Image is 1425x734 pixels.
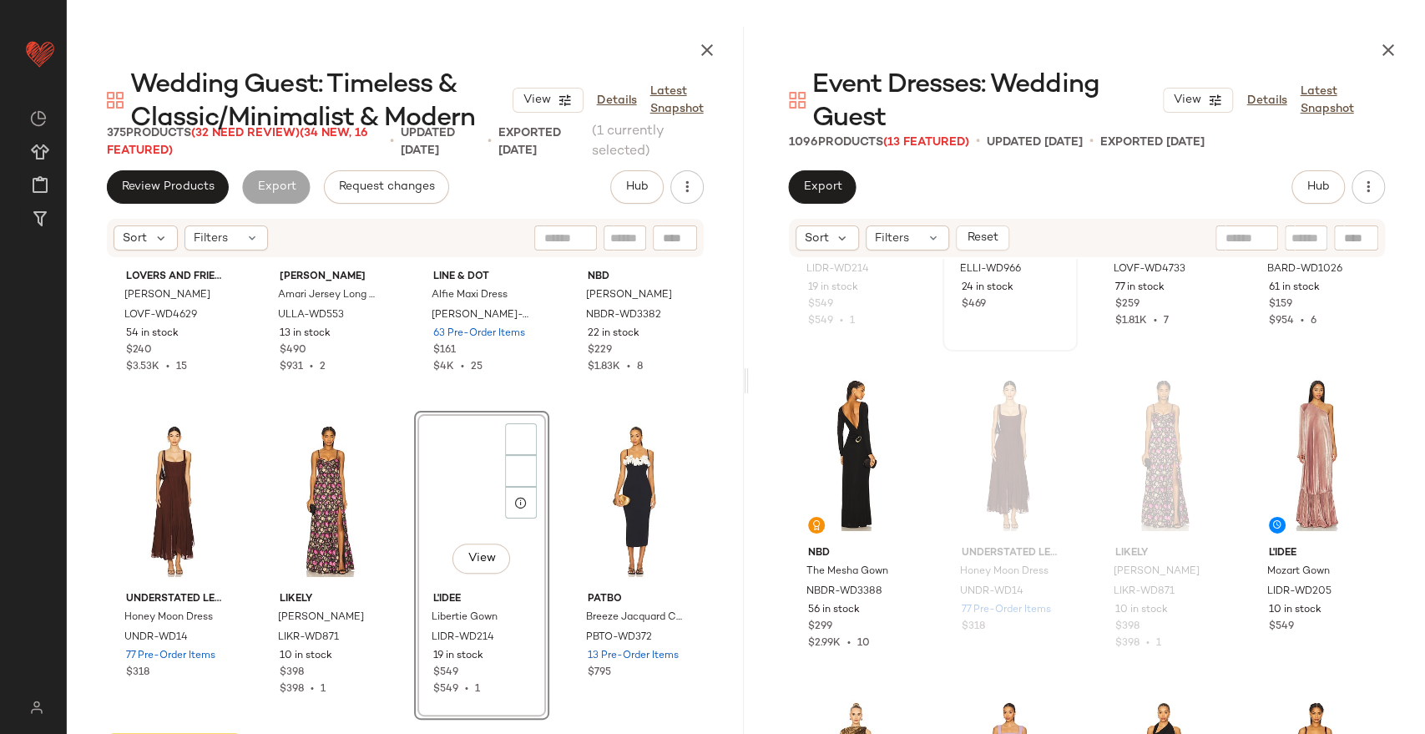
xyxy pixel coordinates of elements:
[498,124,585,159] p: Exported [DATE]
[1306,180,1330,194] span: Hub
[126,592,223,607] span: Understated Leather
[432,610,498,625] span: Libertie Gown
[324,170,449,204] button: Request changes
[808,316,833,327] span: $549
[1311,316,1316,327] span: 6
[960,262,1021,277] span: ELLI-WD966
[795,371,918,539] img: NBDR-WD3388_V1.jpg
[126,270,223,285] span: Lovers and Friends
[808,281,858,296] span: 19 in stock
[304,684,321,695] span: •
[1115,281,1165,296] span: 77 in stock
[610,170,664,204] button: Hub
[1269,297,1292,312] span: $159
[401,124,481,159] p: updated [DATE]
[280,592,376,607] span: LIKELY
[124,308,197,323] span: LOVF-WD4629
[126,343,152,358] span: $240
[266,417,390,585] img: LIKR-WD871_V1.jpg
[280,270,376,285] span: [PERSON_NAME]
[1269,620,1294,635] span: $549
[280,684,304,695] span: $398
[107,124,383,159] div: Products
[452,544,509,574] button: View
[1269,546,1366,561] span: L'IDEE
[1089,132,1094,152] span: •
[1115,297,1139,312] span: $259
[1115,603,1168,618] span: 10 in stock
[1300,83,1385,118] a: Latest Snapshot
[1114,564,1200,580] span: [PERSON_NAME]
[1267,585,1332,600] span: LIDR-WD205
[587,343,611,358] span: $229
[1256,371,1379,539] img: LIDR-WD205_V1.jpg
[124,288,210,303] span: [PERSON_NAME]
[159,362,176,372] span: •
[962,546,1059,561] span: Understated Leather
[1294,316,1311,327] span: •
[278,610,364,625] span: [PERSON_NAME]
[20,701,53,714] img: svg%3e
[278,288,375,303] span: Amari Jersey Long Sleeve Dress
[587,270,684,285] span: NBD
[280,362,303,372] span: $931
[433,343,456,358] span: $161
[1115,620,1139,635] span: $398
[789,92,806,109] img: svg%3e
[1114,262,1185,277] span: LOVF-WD4733
[126,649,215,664] span: 77 Pre-Order Items
[433,327,525,342] span: 63 Pre-Order Items
[1163,88,1233,113] button: View
[280,327,331,342] span: 13 in stock
[1156,638,1161,649] span: 1
[948,371,1072,539] img: UNDR-WD14_V1.jpg
[624,180,648,194] span: Hub
[194,230,228,247] span: Filters
[619,362,636,372] span: •
[960,585,1023,600] span: UNDR-WD14
[857,638,870,649] span: 10
[808,638,841,649] span: $2.99K
[1114,585,1175,600] span: LIKR-WD871
[806,564,888,580] span: The Mesha Gown
[1115,546,1212,561] span: LIKELY
[1100,134,1205,151] p: Exported [DATE]
[875,230,909,247] span: Filters
[587,592,684,607] span: PatBO
[803,180,842,194] span: Export
[107,170,229,204] button: Review Products
[967,231,998,245] span: Reset
[432,630,494,645] span: LIDR-WD214
[126,327,179,342] span: 54 in stock
[1139,638,1156,649] span: •
[962,620,985,635] span: $318
[124,630,188,645] span: UNDR-WD14
[390,132,394,152] span: •
[23,37,57,70] img: heart_red.DM2ytmEG.svg
[808,297,833,312] span: $549
[107,127,126,139] span: 375
[808,603,860,618] span: 56 in stock
[126,666,149,681] span: $318
[1115,638,1139,649] span: $398
[338,180,435,194] span: Request changes
[1115,316,1147,327] span: $1.81K
[280,649,332,664] span: 10 in stock
[811,520,821,530] img: svg%3e
[587,327,639,342] span: 22 in stock
[1269,316,1294,327] span: $954
[789,170,857,204] button: Export
[1269,603,1321,618] span: 10 in stock
[30,110,47,127] img: svg%3e
[960,564,1049,580] span: Honey Moon Dress
[587,362,619,372] span: $1.83K
[976,132,980,152] span: •
[123,230,147,247] span: Sort
[585,288,671,303] span: [PERSON_NAME]
[321,684,326,695] span: 1
[833,316,850,327] span: •
[513,88,583,113] button: View
[113,417,236,585] img: UNDR-WD14_V1.jpg
[1164,316,1169,327] span: 7
[1147,316,1164,327] span: •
